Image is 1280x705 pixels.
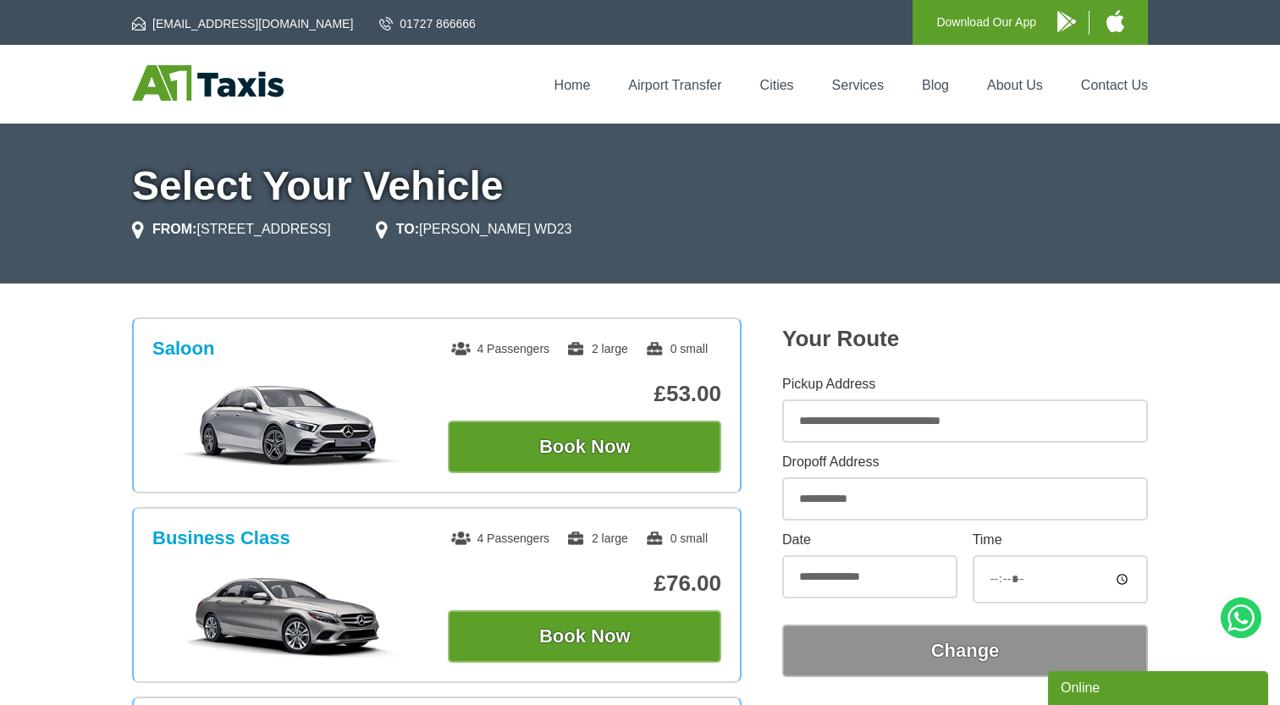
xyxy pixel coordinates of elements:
[987,78,1043,92] a: About Us
[451,342,549,355] span: 4 Passengers
[936,12,1036,33] p: Download Our App
[922,78,949,92] a: Blog
[152,527,290,549] h3: Business Class
[628,78,721,92] a: Airport Transfer
[162,573,417,658] img: Business Class
[152,338,214,360] h3: Saloon
[645,532,708,545] span: 0 small
[1106,10,1124,32] img: A1 Taxis iPhone App
[448,381,721,407] p: £53.00
[645,342,708,355] span: 0 small
[1081,78,1148,92] a: Contact Us
[554,78,591,92] a: Home
[448,570,721,597] p: £76.00
[451,532,549,545] span: 4 Passengers
[132,65,284,101] img: A1 Taxis St Albans LTD
[760,78,794,92] a: Cities
[152,222,196,236] strong: FROM:
[566,342,628,355] span: 2 large
[132,219,331,240] li: [STREET_ADDRESS]
[132,15,353,32] a: [EMAIL_ADDRESS][DOMAIN_NAME]
[782,326,1148,352] h2: Your Route
[1048,668,1272,705] iframe: chat widget
[448,610,721,663] button: Book Now
[1057,11,1076,32] img: A1 Taxis Android App
[782,377,1148,391] label: Pickup Address
[566,532,628,545] span: 2 large
[376,219,572,240] li: [PERSON_NAME] WD23
[448,421,721,473] button: Book Now
[782,533,957,547] label: Date
[832,78,884,92] a: Services
[973,533,1148,547] label: Time
[782,455,1148,469] label: Dropoff Address
[782,625,1148,677] button: Change
[379,15,476,32] a: 01727 866666
[396,222,419,236] strong: TO:
[132,166,1148,207] h1: Select Your Vehicle
[162,383,417,468] img: Saloon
